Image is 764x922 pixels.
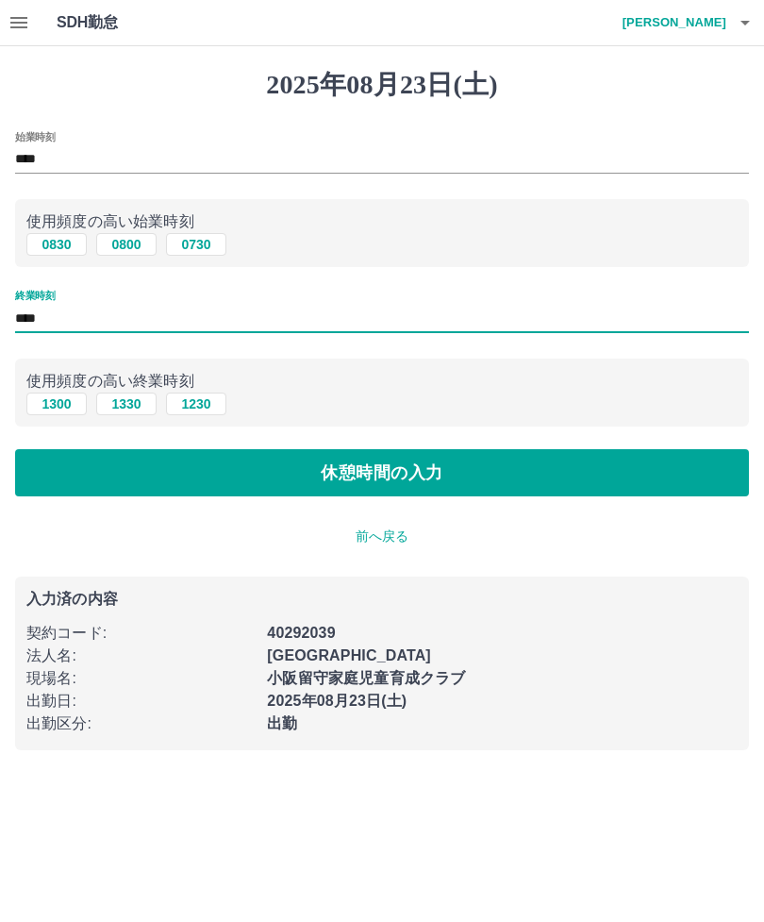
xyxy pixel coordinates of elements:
p: 現場名 : [26,667,256,690]
button: 1300 [26,393,87,415]
button: 休憩時間の入力 [15,449,749,496]
button: 0800 [96,233,157,256]
p: 法人名 : [26,645,256,667]
p: 契約コード : [26,622,256,645]
p: 出勤日 : [26,690,256,712]
h1: 2025年08月23日(土) [15,69,749,101]
p: 使用頻度の高い終業時刻 [26,370,738,393]
label: 始業時刻 [15,129,55,143]
button: 0830 [26,233,87,256]
b: 小阪留守家庭児童育成クラブ [267,670,465,686]
button: 1230 [166,393,226,415]
b: 出勤 [267,715,297,731]
p: 出勤区分 : [26,712,256,735]
p: 入力済の内容 [26,592,738,607]
p: 前へ戻る [15,527,749,546]
b: 40292039 [267,625,335,641]
b: 2025年08月23日(土) [267,693,407,709]
b: [GEOGRAPHIC_DATA] [267,647,431,663]
p: 使用頻度の高い始業時刻 [26,210,738,233]
label: 終業時刻 [15,289,55,303]
button: 1330 [96,393,157,415]
button: 0730 [166,233,226,256]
